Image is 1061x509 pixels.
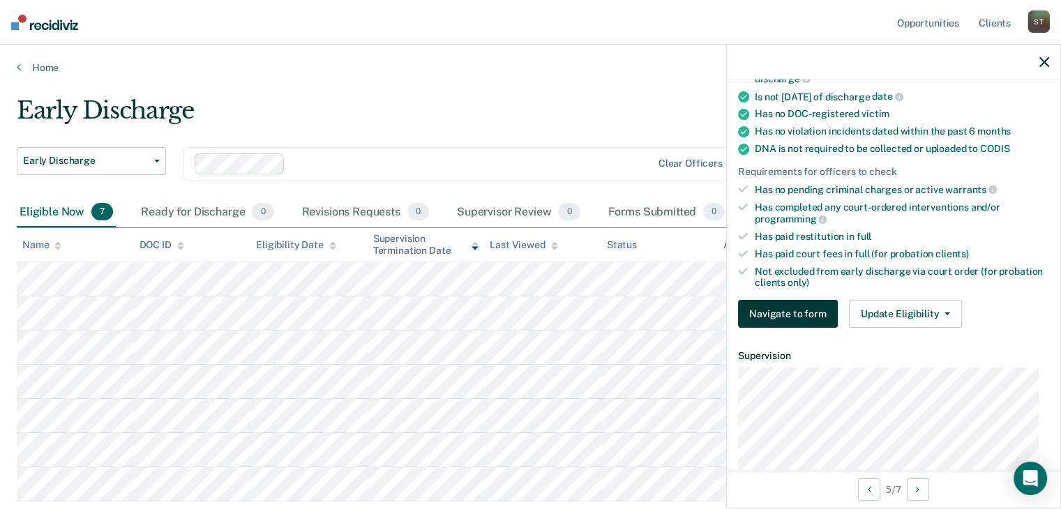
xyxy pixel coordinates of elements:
div: Has no pending criminal charges or active [755,183,1049,196]
div: Eligible Now [17,197,116,228]
dt: Supervision [738,350,1049,362]
div: Ready for Discharge [138,197,276,228]
span: 0 [558,203,580,221]
div: Eligibility Date [256,239,336,251]
button: Navigate to form [738,300,838,328]
div: Early Discharge [17,96,813,136]
div: Name [22,239,61,251]
span: date [872,91,903,102]
a: Navigate to form link [738,300,843,328]
div: S T [1028,10,1050,33]
span: full [857,231,871,242]
span: months [977,126,1011,137]
span: clients) [935,248,969,259]
div: Revisions Requests [299,197,432,228]
div: Has completed any court-ordered interventions and/or [755,202,1049,225]
div: DOC ID [140,239,184,251]
span: discharge [755,73,811,84]
a: Home [17,61,1044,74]
div: Has paid restitution in [755,231,1049,243]
div: Supervision Termination Date [373,233,479,257]
span: 0 [703,203,725,221]
span: 0 [252,203,273,221]
div: Has no violation incidents dated within the past 6 [755,126,1049,137]
img: Recidiviz [11,15,78,30]
span: warrants [945,184,997,195]
span: CODIS [980,143,1009,154]
div: Has paid court fees in full (for probation [755,248,1049,260]
div: Assigned to [723,239,789,251]
span: 7 [91,203,113,221]
span: programming [755,213,827,225]
div: DNA is not required to be collected or uploaded to [755,143,1049,155]
button: Next Opportunity [907,478,929,501]
div: Supervisor Review [454,197,583,228]
div: Requirements for officers to check [738,166,1049,178]
div: Last Viewed [490,239,557,251]
div: Has no DOC-registered [755,108,1049,120]
span: only) [788,277,809,288]
button: Previous Opportunity [858,478,880,501]
div: Open Intercom Messenger [1014,462,1047,495]
span: Early Discharge [23,155,149,167]
span: 0 [407,203,429,221]
div: Forms Submitted [605,197,728,228]
div: Not excluded from early discharge via court order (for probation clients [755,266,1049,289]
span: victim [861,108,889,119]
div: 5 / 7 [727,471,1060,508]
div: Clear officers [659,158,723,169]
div: Is not [DATE] of discharge [755,91,1049,103]
div: Status [607,239,637,251]
button: Update Eligibility [849,300,962,328]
